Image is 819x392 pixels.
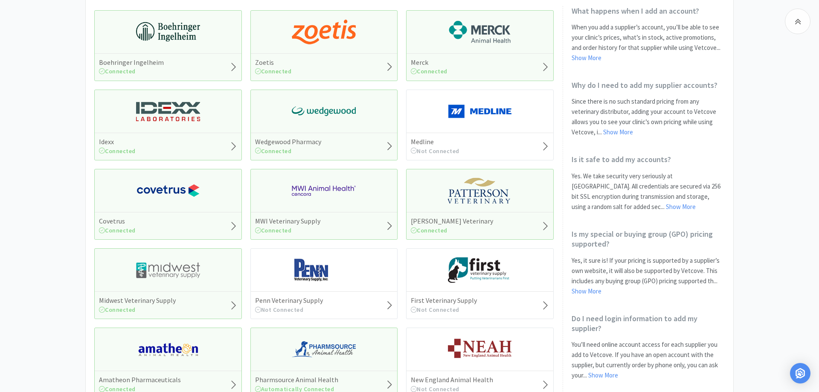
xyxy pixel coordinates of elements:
[255,147,292,155] span: Connected
[448,99,512,124] img: a646391c64b94eb2892348a965bf03f3_134.png
[292,257,356,283] img: e1133ece90fa4a959c5ae41b0808c578_9.png
[448,337,512,362] img: c73380972eee4fd2891f402a8399bcad_92.png
[411,217,493,226] h5: [PERSON_NAME] Veterinary
[572,54,601,62] a: Show More
[411,306,459,314] span: Not Connected
[255,217,320,226] h5: MWI Veterinary Supply
[136,178,200,203] img: 77fca1acd8b6420a9015268ca798ef17_1.png
[255,67,292,75] span: Connected
[99,296,176,305] h5: Midwest Veterinary Supply
[255,296,323,305] h5: Penn Veterinary Supply
[292,99,356,124] img: e40baf8987b14801afb1611fffac9ca4_8.png
[448,257,512,283] img: 67d67680309e4a0bb49a5ff0391dcc42_6.png
[572,314,725,334] h2: Do I need login information to add my supplier?
[136,257,200,283] img: 4dd14cff54a648ac9e977f0c5da9bc2e_5.png
[603,128,633,136] a: Show More
[572,256,725,296] p: Yes, it sure is! If your pricing is supported by a supplier’s own website, it will also be suppor...
[572,80,725,90] h2: Why do I need to add my supplier accounts?
[99,137,136,146] h5: Idexx
[572,154,725,164] h2: Is it safe to add my accounts?
[572,340,725,380] p: You’ll need online account access for each supplier you add to Vetcove. If you have an open accou...
[572,287,601,295] a: Show More
[292,19,356,45] img: a673e5ab4e5e497494167fe422e9a3ab.png
[790,363,810,383] div: Open Intercom Messenger
[448,19,512,45] img: 6d7abf38e3b8462597f4a2f88dede81e_176.png
[255,375,338,384] h5: Pharmsource Animal Health
[666,203,696,211] a: Show More
[99,67,136,75] span: Connected
[572,6,725,16] h2: What happens when I add an account?
[99,375,181,384] h5: Amatheon Pharmaceuticals
[411,137,459,146] h5: Medline
[572,96,725,137] p: Since there is no such standard pricing from any veterinary distributor, adding your account to V...
[255,137,321,146] h5: Wedgewood Pharmacy
[411,296,477,305] h5: First Veterinary Supply
[411,375,493,384] h5: New England Animal Health
[99,58,164,67] h5: Boehringer Ingelheim
[411,67,447,75] span: Connected
[99,306,136,314] span: Connected
[292,337,356,362] img: 7915dbd3f8974342a4dc3feb8efc1740_58.png
[411,147,459,155] span: Not Connected
[136,337,200,362] img: 3331a67d23dc422aa21b1ec98afbf632_11.png
[255,306,304,314] span: Not Connected
[572,229,725,249] h2: Is my special or buying group (GPO) pricing supported?
[136,19,200,45] img: 730db3968b864e76bcafd0174db25112_22.png
[448,178,512,203] img: f5e969b455434c6296c6d81ef179fa71_3.png
[99,217,136,226] h5: Covetrus
[588,371,618,379] a: Show More
[572,22,725,63] p: When you add a supplier’s account, you’ll be able to see your clinic’s prices, what’s in stock, a...
[99,147,136,155] span: Connected
[572,171,725,212] p: Yes. We take security very seriously at [GEOGRAPHIC_DATA]. All credentials are secured via 256 bi...
[411,226,447,234] span: Connected
[411,58,447,67] h5: Merck
[99,226,136,234] span: Connected
[255,58,292,67] h5: Zoetis
[136,99,200,124] img: 13250b0087d44d67bb1668360c5632f9_13.png
[255,226,292,234] span: Connected
[292,178,356,203] img: f6b2451649754179b5b4e0c70c3f7cb0_2.png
